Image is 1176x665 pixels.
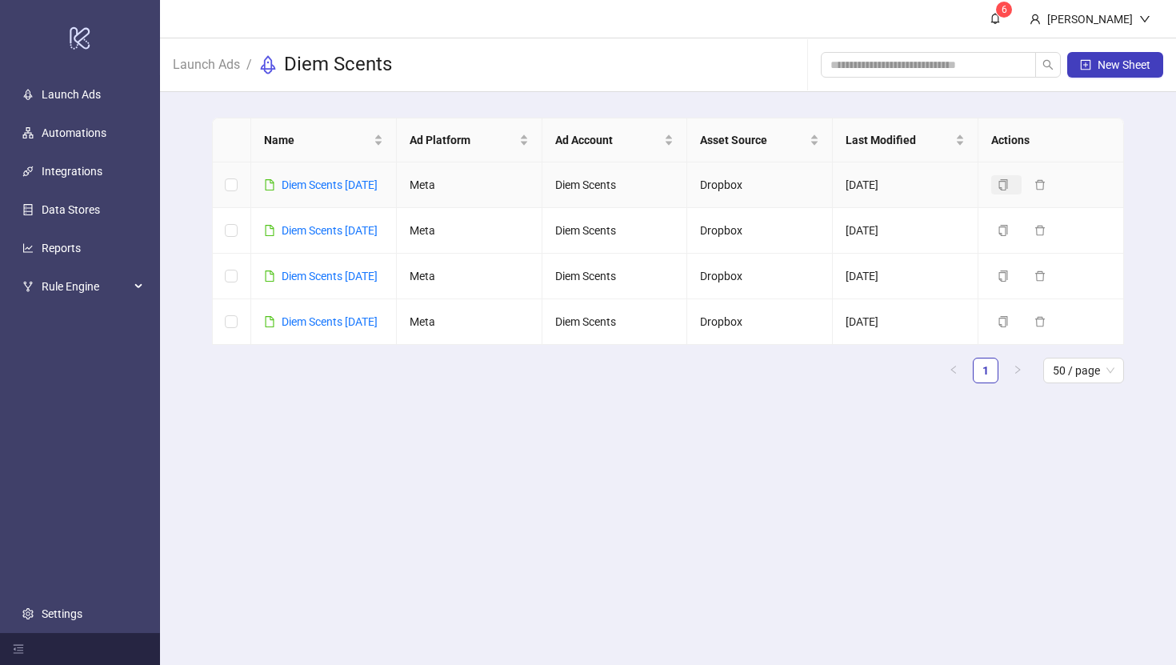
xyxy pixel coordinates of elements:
span: New Sheet [1098,58,1150,71]
td: Meta [397,208,542,254]
span: delete [1034,179,1046,190]
span: down [1139,14,1150,25]
li: Next Page [1005,358,1030,383]
a: Settings [42,607,82,620]
th: Ad Account [542,118,688,162]
span: delete [1034,316,1046,327]
span: rocket [258,55,278,74]
a: Integrations [42,165,102,178]
span: copy [998,270,1009,282]
span: menu-fold [13,643,24,655]
th: Asset Source [687,118,833,162]
button: left [941,358,966,383]
span: bell [990,13,1001,24]
span: delete [1034,270,1046,282]
button: New Sheet [1067,52,1163,78]
span: delete [1034,225,1046,236]
li: Previous Page [941,358,966,383]
span: copy [998,179,1009,190]
a: Diem Scents [DATE] [282,178,378,191]
span: copy [998,225,1009,236]
a: Diem Scents [DATE] [282,224,378,237]
th: Name [251,118,397,162]
a: Automations [42,126,106,139]
span: copy [998,316,1009,327]
td: [DATE] [833,208,978,254]
a: Data Stores [42,203,100,216]
td: Diem Scents [542,208,688,254]
div: [PERSON_NAME] [1041,10,1139,28]
a: Reports [42,242,81,254]
span: fork [22,281,34,292]
td: [DATE] [833,162,978,208]
span: 50 / page [1053,359,1114,383]
h3: Diem Scents [284,52,392,78]
span: left [949,365,958,375]
a: Launch Ads [170,54,243,72]
span: Rule Engine [42,270,130,302]
td: Dropbox [687,162,833,208]
td: Diem Scents [542,162,688,208]
button: right [1005,358,1030,383]
span: right [1013,365,1022,375]
div: Page Size [1043,358,1124,383]
th: Actions [978,118,1124,162]
sup: 6 [996,2,1012,18]
td: Dropbox [687,254,833,299]
span: Ad Platform [410,131,516,149]
a: 1 [974,359,998,383]
span: user [1030,14,1041,25]
span: file [264,179,275,190]
td: Meta [397,254,542,299]
span: plus-square [1080,59,1091,70]
span: file [264,316,275,327]
td: Diem Scents [542,299,688,345]
td: [DATE] [833,254,978,299]
span: file [264,270,275,282]
span: search [1042,59,1054,70]
span: Name [264,131,370,149]
span: Last Modified [846,131,952,149]
a: Launch Ads [42,88,101,101]
li: / [246,52,252,78]
span: file [264,225,275,236]
li: 1 [973,358,998,383]
span: Ad Account [555,131,662,149]
th: Last Modified [833,118,978,162]
td: Dropbox [687,299,833,345]
span: Asset Source [700,131,806,149]
a: Diem Scents [DATE] [282,315,378,328]
a: Diem Scents [DATE] [282,270,378,282]
td: [DATE] [833,299,978,345]
span: 6 [1002,4,1007,15]
td: Meta [397,162,542,208]
td: Meta [397,299,542,345]
td: Dropbox [687,208,833,254]
th: Ad Platform [397,118,542,162]
td: Diem Scents [542,254,688,299]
